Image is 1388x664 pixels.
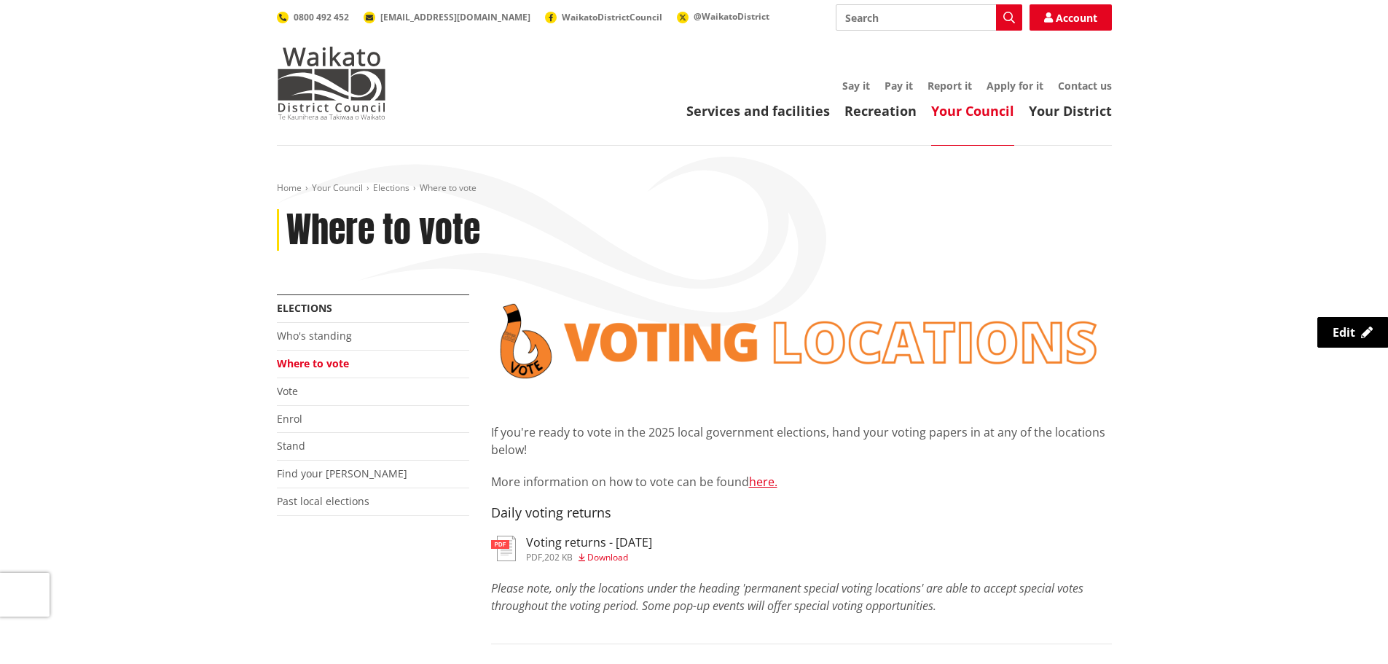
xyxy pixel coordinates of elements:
a: Home [277,181,302,194]
a: Past local elections [277,494,369,508]
a: Who's standing [277,329,352,343]
a: Apply for it [987,79,1043,93]
a: Contact us [1058,79,1112,93]
a: Stand [277,439,305,453]
a: Your Council [312,181,363,194]
span: pdf [526,551,542,563]
a: Elections [277,301,332,315]
p: More information on how to vote can be found [491,473,1112,491]
div: , [526,553,652,562]
a: Your District [1029,102,1112,120]
a: Edit [1317,317,1388,348]
a: Services and facilities [686,102,830,120]
a: Where to vote [277,356,349,370]
a: Account [1030,4,1112,31]
input: Search input [836,4,1022,31]
a: here. [749,474,777,490]
span: Download [587,551,628,563]
span: [EMAIL_ADDRESS][DOMAIN_NAME] [380,11,530,23]
h3: Voting returns - [DATE] [526,536,652,550]
a: Report it [928,79,972,93]
span: 0800 492 452 [294,11,349,23]
a: WaikatoDistrictCouncil [545,11,662,23]
a: @WaikatoDistrict [677,10,769,23]
h4: Daily voting returns [491,505,1112,521]
a: Vote [277,384,298,398]
span: @WaikatoDistrict [694,10,769,23]
a: 0800 492 452 [277,11,349,23]
a: Find your [PERSON_NAME] [277,466,407,480]
span: WaikatoDistrictCouncil [562,11,662,23]
a: Say it [842,79,870,93]
nav: breadcrumb [277,182,1112,195]
p: If you're ready to vote in the 2025 local government elections, hand your voting papers in at any... [491,423,1112,458]
a: Enrol [277,412,302,426]
img: document-pdf.svg [491,536,516,561]
em: Please note, only the locations under the heading 'permanent special voting locations' are able t... [491,580,1083,614]
span: 202 KB [544,551,573,563]
span: Where to vote [420,181,477,194]
a: Your Council [931,102,1014,120]
a: Recreation [844,102,917,120]
a: Elections [373,181,409,194]
img: voting locations banner [491,294,1112,388]
h1: Where to vote [286,209,480,251]
a: [EMAIL_ADDRESS][DOMAIN_NAME] [364,11,530,23]
a: Voting returns - [DATE] pdf,202 KB Download [491,536,652,562]
span: Edit [1333,324,1355,340]
a: Pay it [885,79,913,93]
img: Waikato District Council - Te Kaunihera aa Takiwaa o Waikato [277,47,386,120]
